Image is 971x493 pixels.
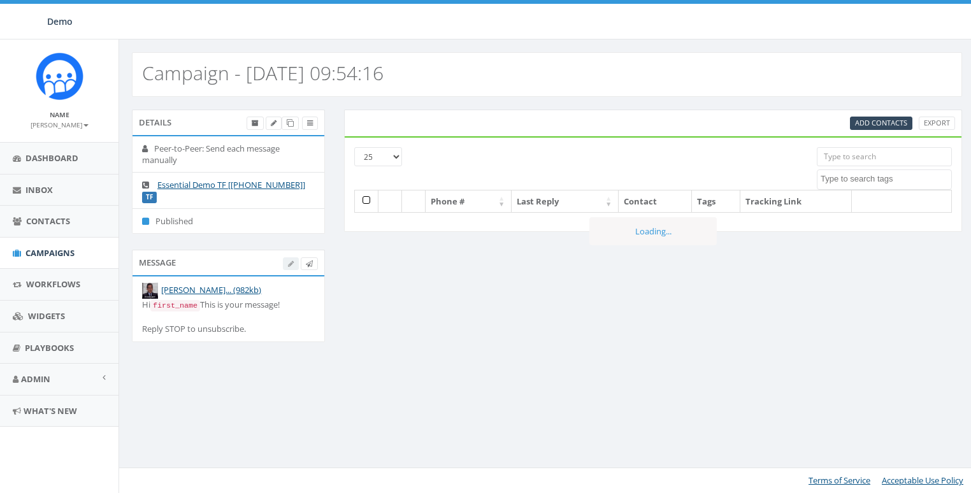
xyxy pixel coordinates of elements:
[426,190,512,213] th: Phone #
[28,310,65,322] span: Widgets
[25,342,74,354] span: Playbooks
[817,147,952,166] input: Type to search
[132,250,325,275] div: Message
[287,118,294,127] span: Clone Campaign
[50,110,69,119] small: Name
[809,475,870,486] a: Terms of Service
[252,118,259,127] span: Archive Campaign
[142,192,157,203] label: TF
[692,190,740,213] th: Tags
[132,110,325,135] div: Details
[161,284,261,296] a: [PERSON_NAME]... (982kb)
[855,118,907,127] span: CSV files only
[850,117,912,130] a: Add Contacts
[919,117,955,130] a: Export
[31,118,89,130] a: [PERSON_NAME]
[133,208,324,234] li: Published
[306,259,313,268] span: Send Test Message
[150,300,200,311] code: first_name
[24,405,77,417] span: What's New
[142,299,315,335] div: Hi This is your message! Reply STOP to unsubscribe.
[31,120,89,129] small: [PERSON_NAME]
[589,217,717,246] div: Loading...
[157,179,305,190] a: Essential Demo TF [[PHONE_NUMBER]]
[740,190,852,213] th: Tracking Link
[36,52,83,100] img: Icon_1.png
[882,475,963,486] a: Acceptable Use Policy
[142,217,155,225] i: Published
[47,15,73,27] span: Demo
[855,118,907,127] span: Add Contacts
[25,184,53,196] span: Inbox
[26,215,70,227] span: Contacts
[271,118,277,127] span: Edit Campaign Title
[821,173,951,185] textarea: Search
[307,118,313,127] span: View Campaign Delivery Statistics
[619,190,692,213] th: Contact
[133,136,324,173] li: Peer-to-Peer: Send each message manually
[142,145,154,153] i: Peer-to-Peer
[25,152,78,164] span: Dashboard
[142,62,384,83] h2: Campaign - [DATE] 09:54:16
[26,278,80,290] span: Workflows
[512,190,619,213] th: Last Reply
[21,373,50,385] span: Admin
[25,247,75,259] span: Campaigns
